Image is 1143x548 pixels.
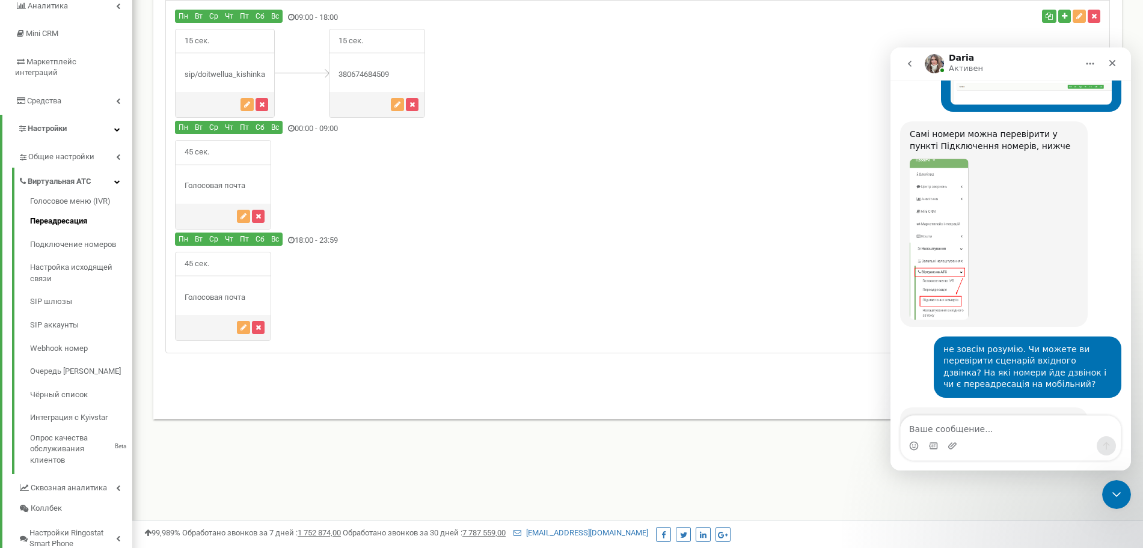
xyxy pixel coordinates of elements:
button: Ср [206,233,222,246]
span: Обработано звонков за 30 дней : [343,528,506,537]
a: Интеграция с Kyivstar [30,406,132,430]
span: 15 сек. [176,29,218,53]
iframe: Intercom live chat [890,47,1131,470]
div: Daria говорит… [10,360,231,476]
button: Пт [236,233,253,246]
button: Вс [268,121,283,134]
span: Маркетплейс интеграций [15,57,76,78]
span: 15 сек. [329,29,372,53]
a: Виртуальная АТС [18,168,132,192]
a: Чёрный список [30,383,132,407]
iframe: Intercom live chat [1102,480,1131,509]
a: Опрос качества обслуживания клиентовBeta [30,430,132,466]
a: Подключение номеров [30,233,132,257]
div: sip/doitwellua_kishinka [176,69,274,81]
a: SIP шлюзы [30,290,132,314]
a: Настройки [2,115,132,143]
span: Mini CRM [26,29,58,38]
u: 1 752 874,00 [298,528,341,537]
div: Треба клікнути по схемі, і вона відкриється [10,360,197,450]
button: Отправить сообщение… [206,389,225,408]
button: Пн [175,10,192,23]
a: Коллбек [18,498,132,519]
a: Общие настройки [18,143,132,168]
span: Аналитика [28,1,68,10]
span: Средства [27,96,61,105]
button: Вс [268,233,283,246]
span: 45 сек. [176,252,218,276]
a: SIP аккаунты [30,314,132,337]
button: Вс [268,10,283,23]
div: Голосовая почта [176,292,271,303]
div: 380674684509 [329,69,424,81]
span: 99,989% [144,528,180,537]
button: Ср [206,10,222,23]
button: Сб [252,233,268,246]
button: Средство выбора эмодзи [19,394,28,403]
button: Вт [191,121,206,134]
span: Виртуальная АТС [28,176,91,187]
a: Переадресация [30,210,132,233]
button: Добавить вложение [57,394,67,403]
u: 7 787 559,00 [462,528,506,537]
div: Голосовая почта [176,180,271,192]
button: Вт [191,233,206,246]
button: Пт [236,10,253,23]
button: Средство выбора GIF-файла [38,394,47,403]
span: Обработано звонков за 7 дней : [182,528,341,537]
button: Пн [175,233,192,246]
div: 09:00 - 18:00 [166,10,795,26]
span: Общие настройки [28,151,94,163]
a: Настройка исходящей связи [30,256,132,290]
a: Очередь [PERSON_NAME] [30,360,132,383]
button: Вт [191,10,206,23]
button: Чт [221,10,237,23]
a: Голосовое меню (IVR) [30,196,132,210]
a: Webhook номер [30,337,132,361]
button: Сб [252,121,268,134]
div: 18:00 - 23:59 [166,233,795,249]
button: Сб [252,10,268,23]
span: 45 сек. [176,141,218,164]
div: Треба клікнути по схемі, і вона відкриється [19,367,188,391]
a: Сквозная аналитика [18,474,132,499]
textarea: Ваше сообщение... [10,368,230,389]
span: Коллбек [31,503,62,514]
button: Пт [236,121,253,134]
button: Ср [206,121,222,134]
a: [EMAIL_ADDRESS][DOMAIN_NAME] [513,528,648,537]
div: 00:00 - 09:00 [166,121,795,137]
span: Настройки [28,124,67,133]
button: Чт [221,121,237,134]
span: Сквозная аналитика [31,483,107,494]
button: Чт [221,233,237,246]
button: Пн [175,121,192,134]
